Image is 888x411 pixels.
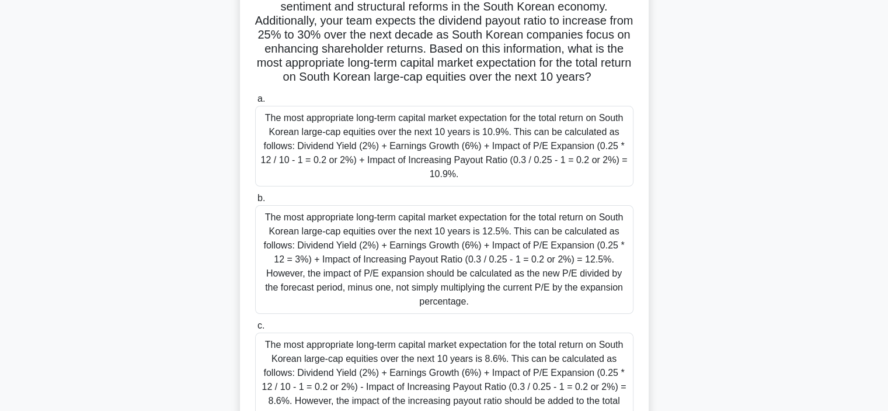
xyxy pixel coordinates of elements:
div: The most appropriate long-term capital market expectation for the total return on South Korean la... [255,106,633,186]
span: b. [257,193,265,203]
span: c. [257,320,264,330]
div: The most appropriate long-term capital market expectation for the total return on South Korean la... [255,205,633,314]
span: a. [257,94,265,103]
